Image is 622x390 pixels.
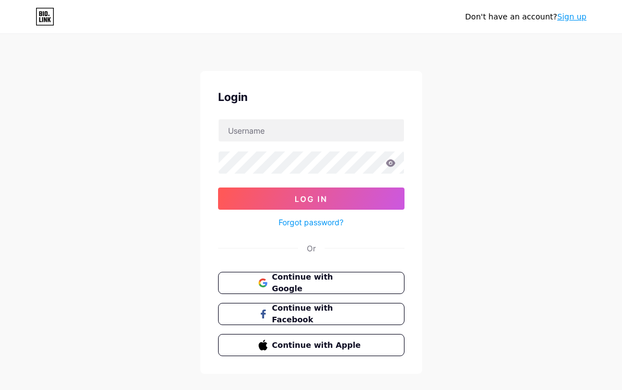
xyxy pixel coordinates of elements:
[295,194,327,204] span: Log In
[272,340,363,351] span: Continue with Apple
[272,302,363,326] span: Continue with Facebook
[218,89,404,105] div: Login
[218,303,404,325] button: Continue with Facebook
[307,242,316,254] div: Or
[279,216,343,228] a: Forgot password?
[218,272,404,294] button: Continue with Google
[219,119,404,141] input: Username
[218,334,404,356] button: Continue with Apple
[465,11,586,23] div: Don't have an account?
[218,188,404,210] button: Log In
[272,271,363,295] span: Continue with Google
[557,12,586,21] a: Sign up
